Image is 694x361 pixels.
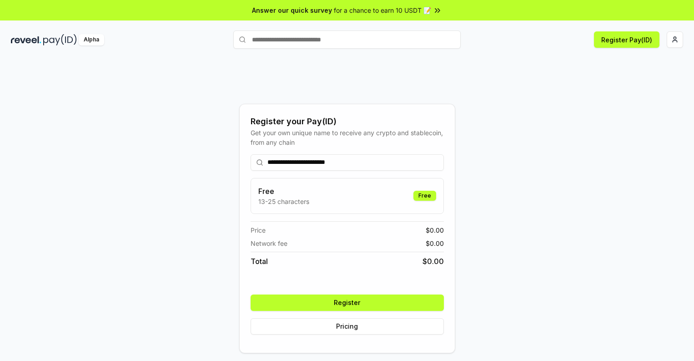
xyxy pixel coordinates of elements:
[426,225,444,235] span: $ 0.00
[251,318,444,335] button: Pricing
[11,34,41,46] img: reveel_dark
[594,31,659,48] button: Register Pay(ID)
[258,197,309,206] p: 13-25 characters
[251,115,444,128] div: Register your Pay(ID)
[422,256,444,267] span: $ 0.00
[251,295,444,311] button: Register
[334,5,431,15] span: for a chance to earn 10 USDT 📝
[251,128,444,147] div: Get your own unique name to receive any crypto and stablecoin, from any chain
[79,34,104,46] div: Alpha
[252,5,332,15] span: Answer our quick survey
[43,34,77,46] img: pay_id
[251,239,287,248] span: Network fee
[258,186,309,197] h3: Free
[251,225,266,235] span: Price
[426,239,444,248] span: $ 0.00
[413,191,436,201] div: Free
[251,256,268,267] span: Total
